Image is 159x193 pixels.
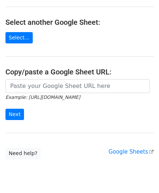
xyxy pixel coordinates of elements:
[5,109,24,120] input: Next
[5,79,150,93] input: Paste your Google Sheet URL here
[5,148,41,159] a: Need help?
[5,94,80,100] small: Example: [URL][DOMAIN_NAME]
[5,67,154,76] h4: Copy/paste a Google Sheet URL:
[108,148,154,155] a: Google Sheets
[5,18,154,27] h4: Select another Google Sheet:
[5,32,33,43] a: Select...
